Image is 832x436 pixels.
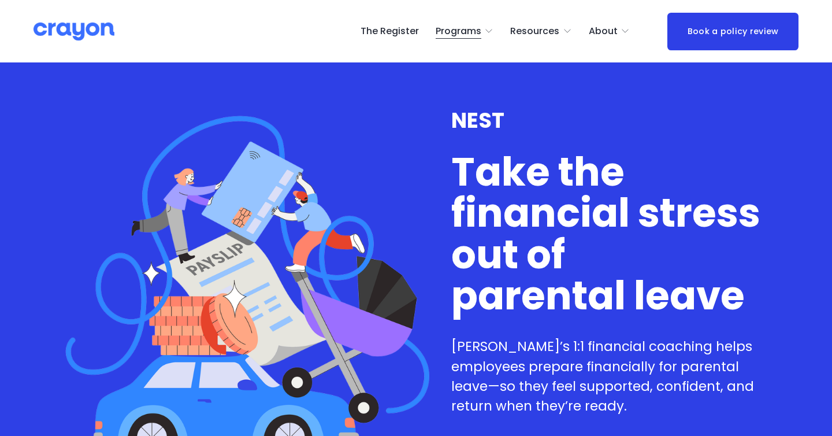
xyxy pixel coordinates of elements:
span: About [589,23,618,40]
h1: Take the financial stress out of parental leave [451,152,767,317]
a: Book a policy review [667,13,798,50]
p: [PERSON_NAME]’s 1:1 financial coaching helps employees prepare financially for parental leave—so ... [451,337,767,416]
a: folder dropdown [510,22,572,40]
h3: NEST [451,109,767,133]
span: Resources [510,23,559,40]
a: folder dropdown [436,22,494,40]
a: folder dropdown [589,22,630,40]
img: Crayon [34,21,114,42]
a: The Register [361,22,419,40]
span: Programs [436,23,481,40]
